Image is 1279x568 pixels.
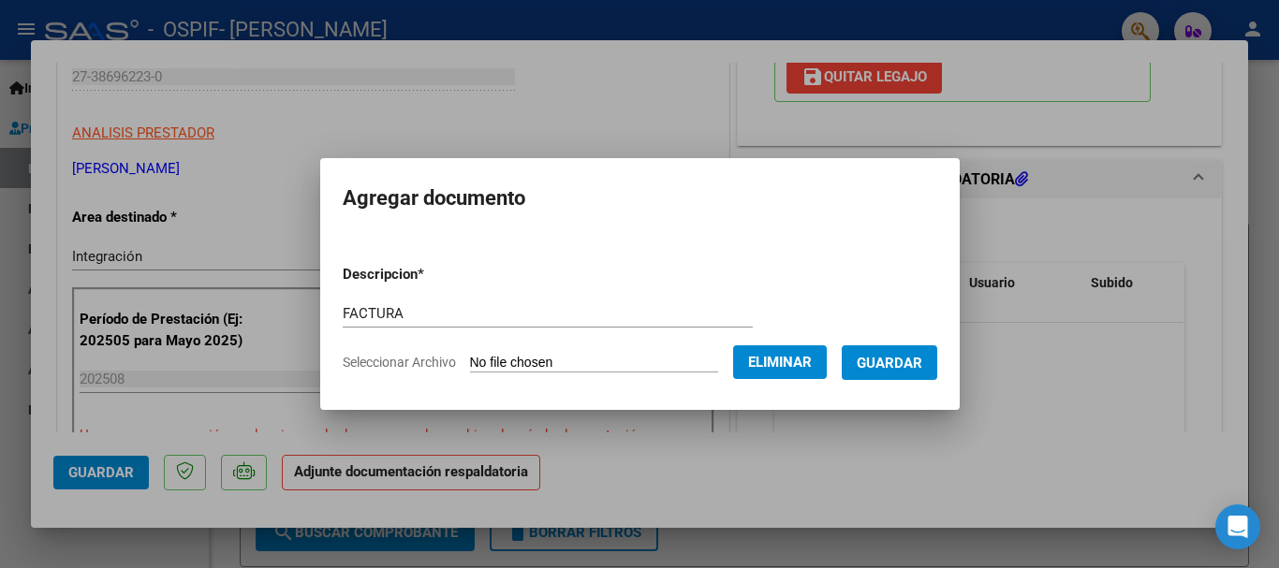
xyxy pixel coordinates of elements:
button: Eliminar [733,345,827,379]
span: Seleccionar Archivo [343,355,456,370]
h2: Agregar documento [343,181,937,216]
button: Guardar [842,345,937,380]
div: Open Intercom Messenger [1215,504,1260,549]
p: Descripcion [343,264,522,285]
span: Guardar [857,355,922,371]
span: Eliminar [748,354,812,371]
